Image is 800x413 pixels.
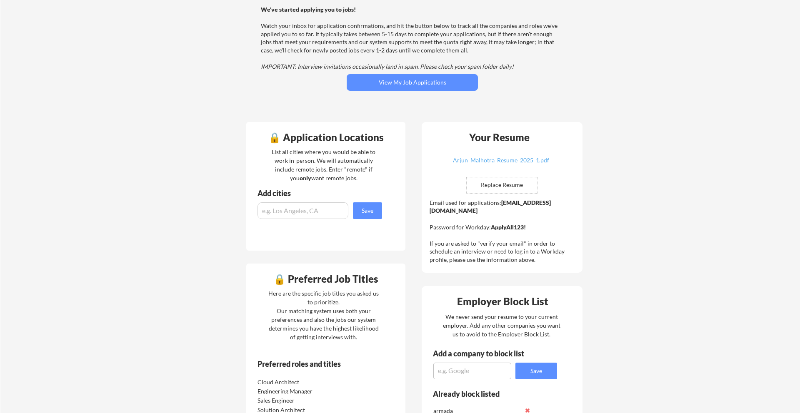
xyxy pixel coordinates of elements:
[261,63,514,70] em: IMPORTANT: Interview invitations occasionally land in spam. Please check your spam folder daily!
[451,157,550,163] div: Arjun_Malhotra_Resume_2025_1.pdf
[430,199,577,264] div: Email used for applications: Password for Workday: If you are asked to "verify your email" in ord...
[430,199,551,214] strong: [EMAIL_ADDRESS][DOMAIN_NAME]
[257,378,345,386] div: Cloud Architect
[257,387,345,396] div: Engineering Manager
[433,350,537,357] div: Add a company to block list
[248,274,403,284] div: 🔒 Preferred Job Titles
[266,289,381,341] div: Here are the specific job titles you asked us to prioritize. Our matching system uses both your p...
[261,5,561,71] div: Watch your inbox for application confirmations, and hit the button below to track all the compani...
[257,396,345,405] div: Sales Engineer
[261,6,356,13] strong: We've started applying you to jobs!
[515,363,557,379] button: Save
[491,224,526,231] strong: ApplyAll123!
[266,147,381,182] div: List all cities where you would be able to work in-person. We will automatically include remote j...
[300,174,311,182] strong: only
[257,202,348,219] input: e.g. Los Angeles, CA
[257,189,384,197] div: Add cities
[458,132,540,142] div: Your Resume
[248,132,403,142] div: 🔒 Application Locations
[442,312,561,338] div: We never send your resume to your current employer. Add any other companies you want us to avoid ...
[425,296,580,306] div: Employer Block List
[353,202,382,219] button: Save
[451,157,550,170] a: Arjun_Malhotra_Resume_2025_1.pdf
[433,390,546,398] div: Already block listed
[347,74,478,91] button: View My Job Applications
[257,360,371,368] div: Preferred roles and titles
